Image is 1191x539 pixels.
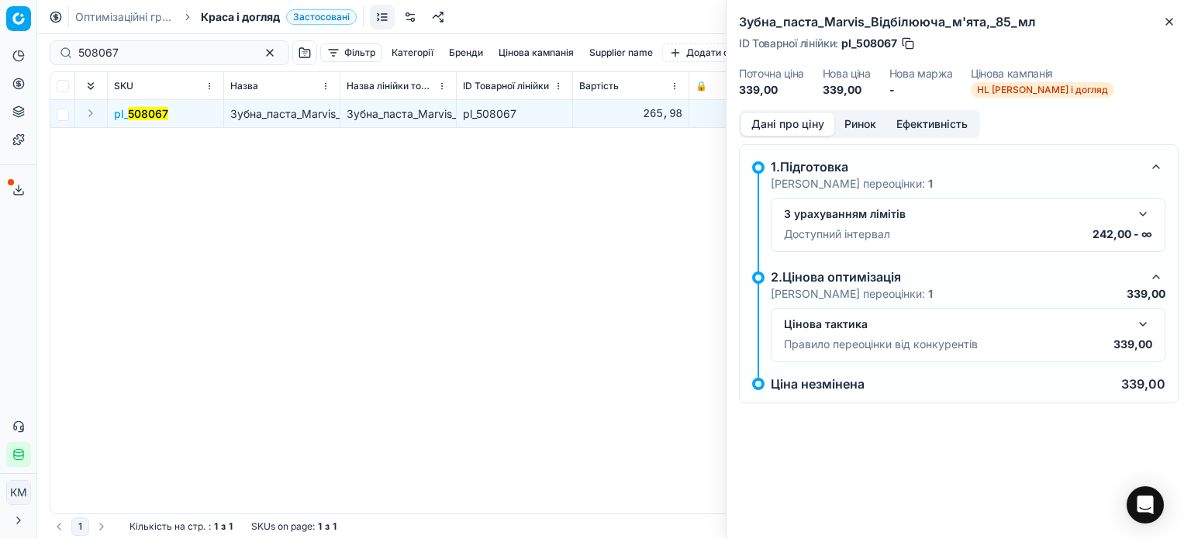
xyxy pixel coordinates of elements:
dd: 339,00 [823,82,871,98]
button: КM [6,480,31,505]
button: Бренди [443,43,489,62]
p: 339,00 [1127,286,1165,302]
p: [PERSON_NAME] переоцінки: [771,286,933,302]
p: Ціна незмінена [771,378,865,390]
button: Expand all [81,77,100,95]
dd: - [889,82,953,98]
div: З урахуванням лімітів [784,206,1127,222]
span: 🔒 [696,80,707,92]
span: ID Товарної лінійки [463,80,549,92]
button: Додати фільтр [662,43,761,62]
a: Оптимізаційні групи [75,9,174,25]
button: Категорії [385,43,440,62]
button: Фільтр [320,43,382,62]
span: SKU [114,80,133,92]
span: Назва [230,80,258,92]
strong: з [325,520,330,533]
strong: 1 [928,287,933,300]
span: Вартість [579,80,619,92]
nav: pagination [50,517,111,536]
button: 1 [71,517,89,536]
strong: з [221,520,226,533]
span: pl_ [114,106,168,122]
strong: 1 [333,520,337,533]
h2: Зубна_паста_Marvis_Відбілююча_м'ята,_85_мл [739,12,1179,31]
input: Пошук по SKU або назві [78,45,248,60]
div: 265,98 [579,106,682,122]
span: Застосовані [286,9,357,25]
p: [PERSON_NAME] переоцінки: [771,176,933,192]
button: Go to previous page [50,517,68,536]
div: 2.Цінова оптимізація [771,268,1141,286]
dt: Нова ціна [823,68,871,79]
p: 242,00 - ∞ [1093,226,1152,242]
button: Ринок [834,113,886,136]
strong: 1 [928,177,933,190]
span: Назва лінійки товарів [347,80,434,92]
button: Цінова кампанія [492,43,580,62]
dt: Цінова кампанія [971,68,1114,79]
span: Кількість на стр. [129,520,205,533]
strong: 1 [318,520,322,533]
p: Правило переоцінки від конкурентів [784,337,978,352]
strong: 1 [229,520,233,533]
button: Ефективність [886,113,978,136]
nav: breadcrumb [75,9,357,25]
span: SKUs on page : [251,520,315,533]
div: 1.Підготовка [771,157,1141,176]
p: Доступний інтервал [784,226,890,242]
mark: 508067 [128,107,168,120]
span: ID Товарної лінійки : [739,38,838,49]
div: Зубна_паста_Marvis_Відбілююча_м'ята,_85_мл [347,106,450,122]
strong: 1 [214,520,218,533]
div: Цінова тактика [784,316,1127,332]
button: Supplier name [583,43,659,62]
button: Go to next page [92,517,111,536]
dt: Нова маржа [889,68,953,79]
span: pl_508067 [841,36,897,51]
span: Краса і доглядЗастосовані [201,9,357,25]
span: Краса і догляд [201,9,280,25]
p: 339,00 [1113,337,1152,352]
button: pl_508067 [114,106,168,122]
button: Expand [81,104,100,123]
dd: 339,00 [739,82,804,98]
span: КM [7,481,30,504]
span: HL [PERSON_NAME] і догляд [971,82,1114,98]
button: Дані про ціну [741,113,834,136]
div: pl_508067 [463,106,566,122]
dt: Поточна ціна [739,68,804,79]
div: : [129,520,233,533]
span: Зубна_паста_Marvis_Відбілююча_м'ята,_85_мл [230,107,476,120]
div: Open Intercom Messenger [1127,486,1164,523]
p: 339,00 [1121,378,1165,390]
